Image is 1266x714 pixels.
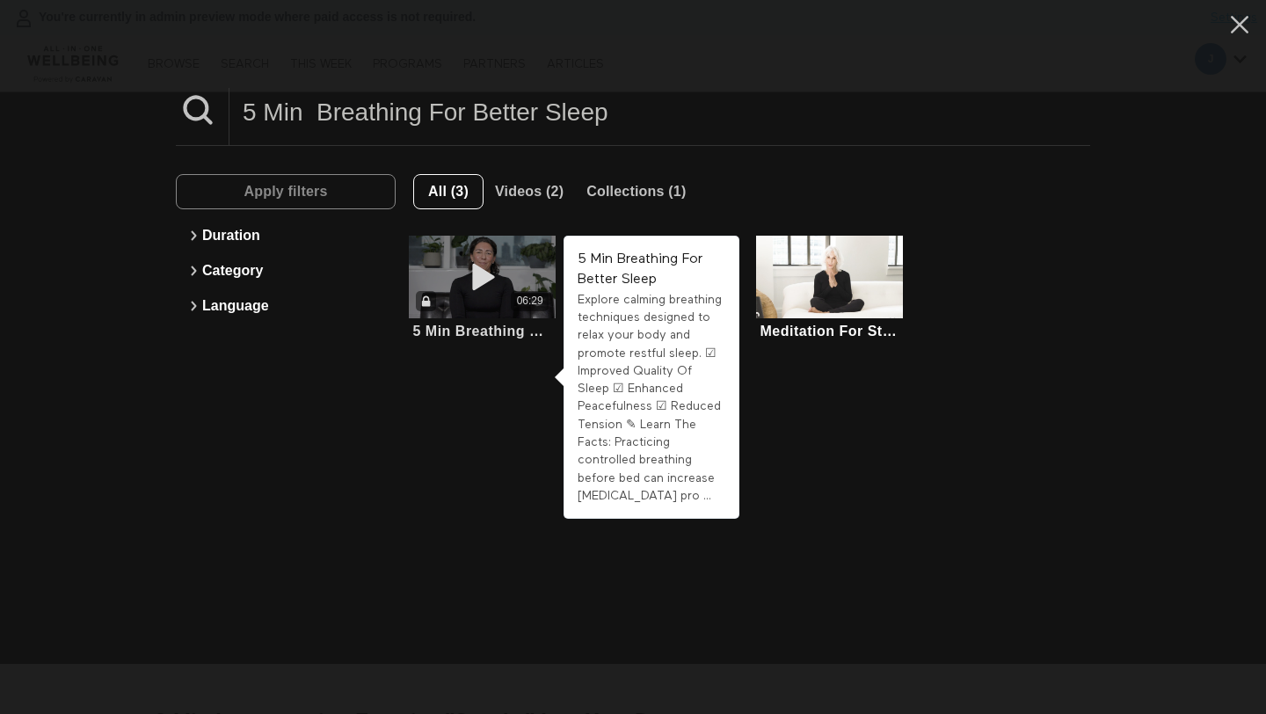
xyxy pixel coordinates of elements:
[229,88,1090,136] input: Search
[586,184,686,199] span: Collections (1)
[428,184,469,199] span: All (3)
[756,236,903,342] a: Meditation For Stress Relief: 5 MinMeditation For Stress Relief: 5 Min
[185,218,387,253] button: Duration
[578,252,702,287] strong: 5 Min Breathing For Better Sleep
[517,294,543,309] div: 06:29
[578,291,725,506] div: Explore calming breathing techniques designed to relax your body and promote restful sleep. ☑ Imp...
[575,174,697,209] button: Collections (1)
[409,236,556,342] a: 5 Min Breathing For Better Sleep06:295 Min Breathing For Better Sleep
[413,174,484,209] button: All (3)
[760,323,899,339] div: Meditation For Stress Relief: 5 Min
[412,323,552,339] div: 5 Min Breathing For Better Sleep
[185,288,387,324] button: Language
[185,253,387,288] button: Category
[484,174,575,209] button: Videos (2)
[495,184,564,199] span: Videos (2)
